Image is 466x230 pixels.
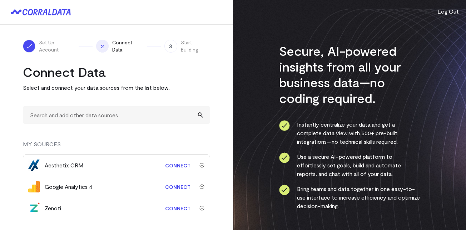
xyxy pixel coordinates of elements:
[199,163,204,168] img: trash-40e54a27.svg
[164,40,177,53] span: 3
[279,152,420,178] li: Use a secure AI-powered platform to effortlessly set goals, build and automate reports, and chat ...
[23,64,210,80] h2: Connect Data
[279,120,290,131] img: ico-check-circle-4b19435c.svg
[45,182,93,191] div: Google Analytics 4
[96,40,109,53] span: 2
[26,43,33,50] img: ico-check-white-5ff98cb1.svg
[23,140,210,154] div: MY SOURCES
[162,202,194,215] a: Connect
[23,83,210,92] p: Select and connect your data sources from the list below.
[112,39,143,53] span: Connect Data
[23,106,210,124] input: Search and add other data sources
[28,160,40,171] img: aesthetix_crm-416afc8b.png
[39,39,75,53] span: Set Up Account
[279,120,420,146] li: Instantly centralize your data and get a complete data view with 500+ pre-built integrations—no t...
[162,159,194,172] a: Connect
[162,180,194,194] a: Connect
[45,204,61,212] div: Zenoti
[279,43,420,106] h3: Secure, AI-powered insights from all your business data—no coding required.
[199,206,204,211] img: trash-40e54a27.svg
[28,181,40,192] img: google_analytics_4-4ee20295.svg
[181,39,210,53] span: Start Building
[279,185,290,195] img: ico-check-circle-4b19435c.svg
[199,184,204,189] img: trash-40e54a27.svg
[28,202,40,214] img: zenoti-2086f9c1.png
[279,185,420,210] li: Bring teams and data together in one easy-to-use interface to increase efficiency and optimize de...
[45,161,84,170] div: Aesthetix CRM
[437,7,459,16] button: Log Out
[279,152,290,163] img: ico-check-circle-4b19435c.svg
